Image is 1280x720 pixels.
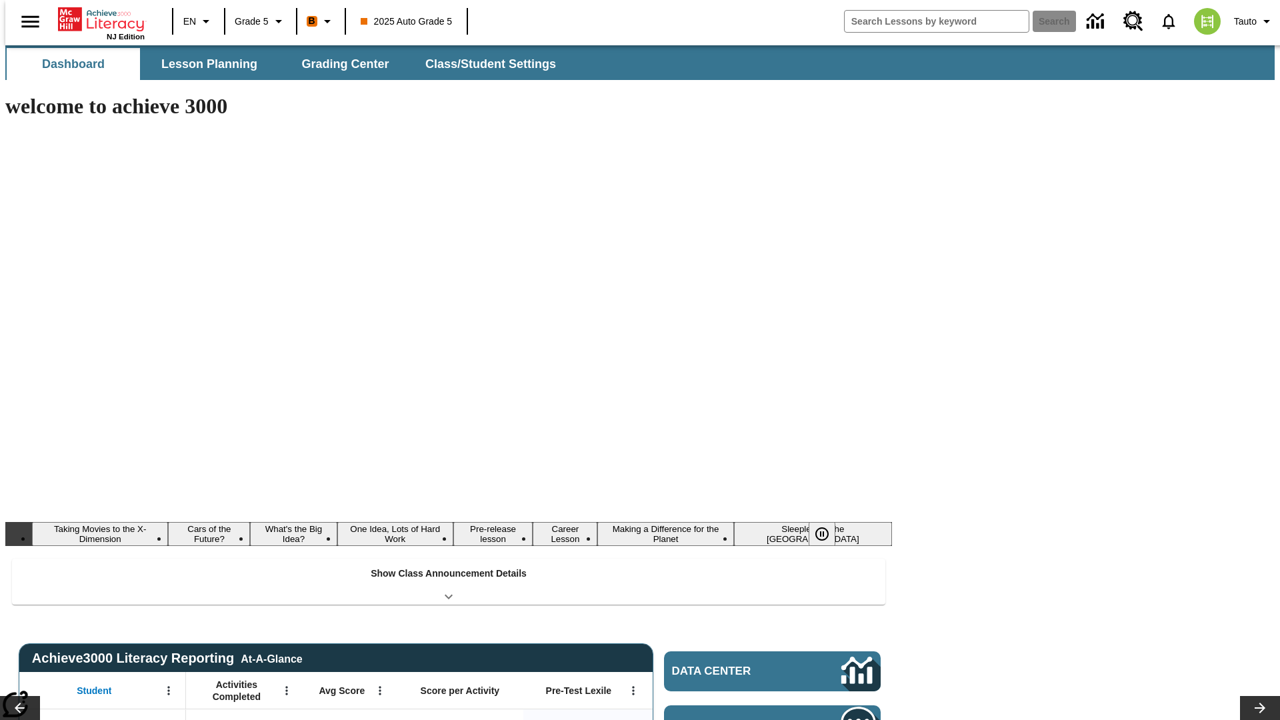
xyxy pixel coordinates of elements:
a: Home [58,6,145,33]
span: B [309,13,315,29]
div: SubNavbar [5,45,1275,80]
button: Open Menu [623,681,643,701]
button: Profile/Settings [1229,9,1280,33]
span: Data Center [672,665,797,678]
span: NJ Edition [107,33,145,41]
button: Slide 8 Sleepless in the Animal Kingdom [734,522,892,546]
button: Open Menu [370,681,390,701]
span: EN [183,15,196,29]
button: Dashboard [7,48,140,80]
button: Slide 5 Pre-release lesson [453,522,533,546]
span: Lesson Planning [161,57,257,72]
span: Tauto [1234,15,1257,29]
button: Open Menu [159,681,179,701]
button: Class/Student Settings [415,48,567,80]
button: Slide 1 Taking Movies to the X-Dimension [32,522,168,546]
button: Pause [809,522,835,546]
button: Select a new avatar [1186,4,1229,39]
a: Data Center [664,651,881,691]
input: search field [845,11,1029,32]
img: avatar image [1194,8,1221,35]
span: Score per Activity [421,685,500,697]
button: Language: EN, Select a language [177,9,220,33]
a: Notifications [1151,4,1186,39]
button: Slide 2 Cars of the Future? [168,522,250,546]
div: Home [58,5,145,41]
button: Grade: Grade 5, Select a grade [229,9,292,33]
span: Pre-Test Lexile [546,685,612,697]
span: Activities Completed [193,679,281,703]
button: Slide 3 What's the Big Idea? [250,522,337,546]
button: Open side menu [11,2,50,41]
span: Avg Score [319,685,365,697]
a: Data Center [1079,3,1115,40]
button: Slide 7 Making a Difference for the Planet [597,522,733,546]
div: Pause [809,522,849,546]
div: At-A-Glance [241,651,302,665]
a: Resource Center, Will open in new tab [1115,3,1151,39]
span: Dashboard [42,57,105,72]
button: Slide 4 One Idea, Lots of Hard Work [337,522,453,546]
span: Grade 5 [235,15,269,29]
button: Slide 6 Career Lesson [533,522,597,546]
span: Achieve3000 Literacy Reporting [32,651,303,666]
span: 2025 Auto Grade 5 [361,15,453,29]
span: Class/Student Settings [425,57,556,72]
p: Show Class Announcement Details [371,567,527,581]
div: SubNavbar [5,48,568,80]
button: Boost Class color is orange. Change class color [301,9,341,33]
button: Lesson carousel, Next [1240,696,1280,720]
button: Lesson Planning [143,48,276,80]
div: Show Class Announcement Details [12,559,885,605]
button: Grading Center [279,48,412,80]
h1: welcome to achieve 3000 [5,94,892,119]
button: Open Menu [277,681,297,701]
span: Student [77,685,111,697]
span: Grading Center [301,57,389,72]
